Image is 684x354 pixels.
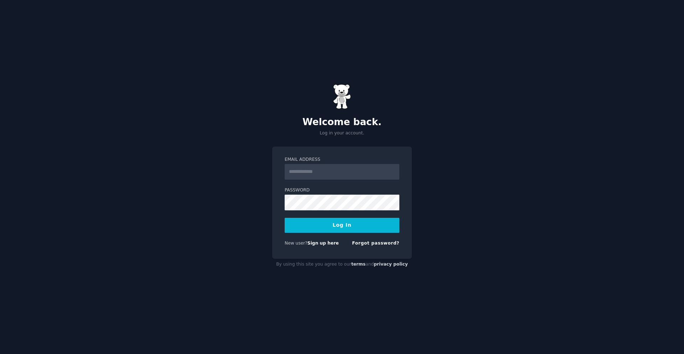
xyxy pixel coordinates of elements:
a: privacy policy [374,262,408,267]
div: By using this site you agree to our and [272,259,412,270]
h2: Welcome back. [272,117,412,128]
img: Gummy Bear [333,84,351,109]
a: terms [351,262,366,267]
button: Log In [285,218,399,233]
span: New user? [285,241,307,246]
label: Password [285,187,399,194]
label: Email Address [285,157,399,163]
a: Forgot password? [352,241,399,246]
p: Log in your account. [272,130,412,137]
a: Sign up here [307,241,339,246]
